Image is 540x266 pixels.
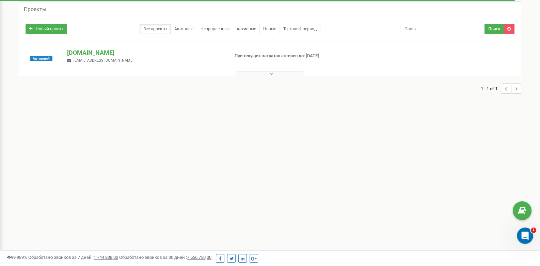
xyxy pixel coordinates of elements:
span: Обработано звонков за 7 дней : [28,255,118,260]
a: Новый проект [26,24,67,34]
p: [DOMAIN_NAME] [67,48,223,57]
u: 7 556 750,00 [187,255,211,260]
a: Тестовый период [280,24,320,34]
nav: ... [481,77,521,100]
a: Архивные [233,24,260,34]
a: Новые [259,24,280,34]
a: Все проекты [140,24,171,34]
span: 1 - 1 of 1 [481,83,501,94]
span: [EMAIL_ADDRESS][DOMAIN_NAME] [74,58,133,63]
span: 99,989% [7,255,27,260]
button: Поиск [485,24,504,34]
span: Обработано звонков за 30 дней : [119,255,211,260]
iframe: Intercom live chat [517,228,533,244]
a: Непродленные [197,24,233,34]
span: Активный [30,56,52,61]
span: 1 [531,228,536,233]
p: При текущих затратах активен до: [DATE] [235,53,349,59]
input: Поиск [400,24,485,34]
a: Активные [171,24,197,34]
h5: Проекты [24,6,46,13]
u: 1 744 838,00 [94,255,118,260]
